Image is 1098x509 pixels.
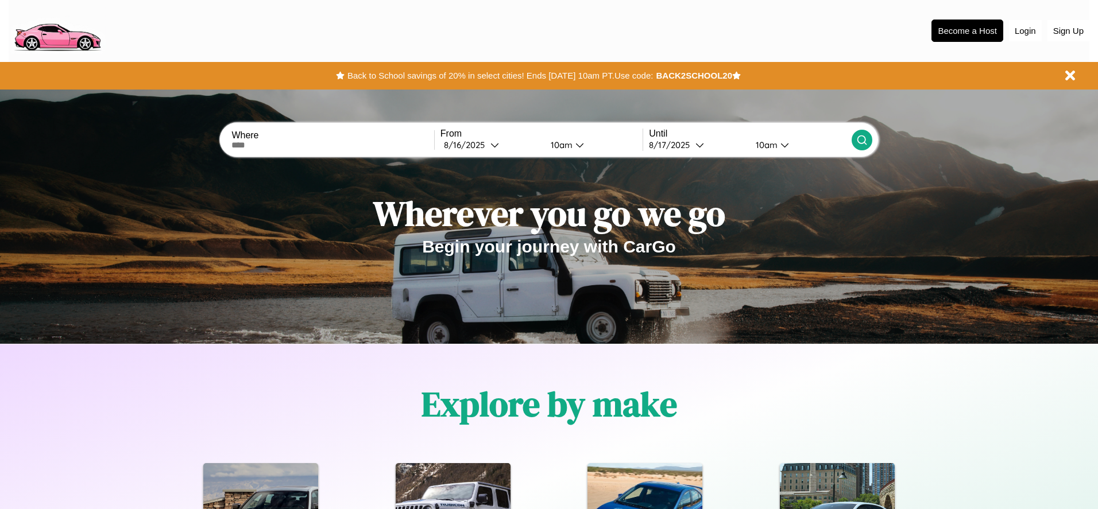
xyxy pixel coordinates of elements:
label: Where [231,130,434,141]
button: 10am [542,139,643,151]
b: BACK2SCHOOL20 [656,71,732,80]
div: 8 / 16 / 2025 [444,139,490,150]
button: Login [1009,20,1042,41]
button: Back to School savings of 20% in select cities! Ends [DATE] 10am PT.Use code: [345,68,656,84]
button: 10am [747,139,851,151]
button: 8/16/2025 [440,139,542,151]
button: Become a Host [931,20,1003,42]
label: From [440,129,643,139]
div: 10am [545,139,575,150]
div: 8 / 17 / 2025 [649,139,695,150]
img: logo [9,6,106,54]
div: 10am [750,139,780,150]
label: Until [649,129,851,139]
button: Sign Up [1047,20,1089,41]
h1: Explore by make [422,380,677,428]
